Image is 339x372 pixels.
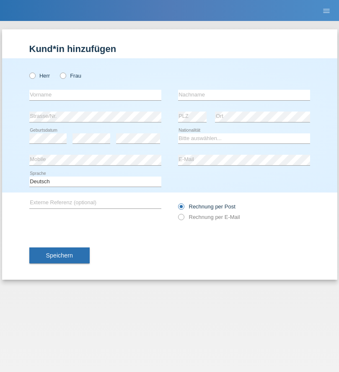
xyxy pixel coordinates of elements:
[60,73,81,79] label: Frau
[29,73,50,79] label: Herr
[178,214,184,224] input: Rechnung per E-Mail
[318,8,335,13] a: menu
[178,214,240,220] label: Rechnung per E-Mail
[29,73,35,78] input: Herr
[46,252,73,259] span: Speichern
[178,203,235,210] label: Rechnung per Post
[178,203,184,214] input: Rechnung per Post
[322,7,331,15] i: menu
[29,44,310,54] h1: Kund*in hinzufügen
[29,247,90,263] button: Speichern
[60,73,65,78] input: Frau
